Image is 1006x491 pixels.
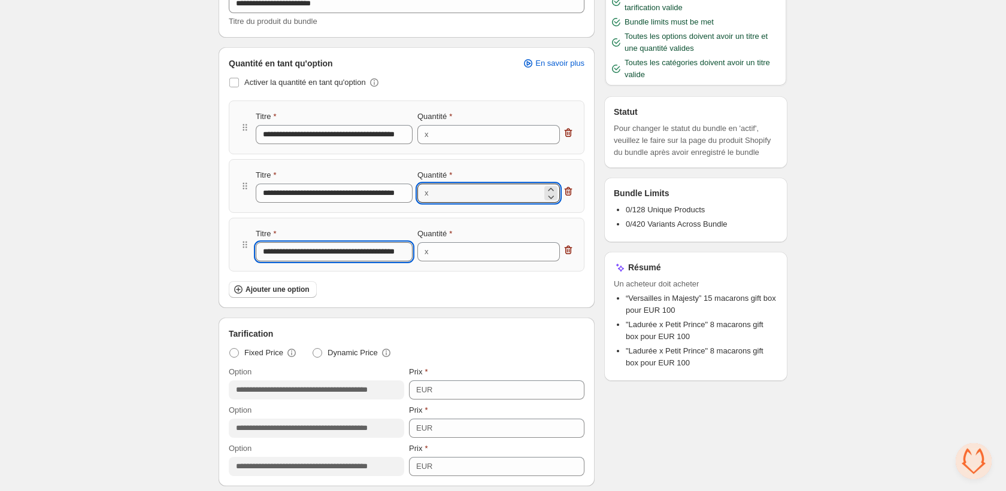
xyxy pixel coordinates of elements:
div: x [425,129,429,141]
label: Option [229,443,251,455]
li: "Ladurée x Petit Prince" 8 macarons gift box pour EUR 100 [626,319,778,343]
div: Open chat [956,443,992,479]
button: Ajouter une option [229,281,317,298]
li: "Ladurée x Petit Prince" 8 macarons gift box pour EUR 100 [626,345,778,369]
h3: Statut [614,106,638,118]
span: Quantité en tant qu'option [229,57,333,69]
label: Option [229,404,251,416]
span: Activer la quantité en tant qu'option [244,78,366,87]
span: Titre du produit du bundle [229,17,317,26]
label: Titre [256,228,277,240]
h3: Résumé [628,261,660,273]
div: EUR [416,422,432,434]
span: Pour changer le statut du bundle en 'actif', veuillez le faire sur la page du produit Shopify du ... [614,123,778,158]
div: x [425,187,429,199]
label: Prix [409,443,428,455]
label: Quantité [417,228,452,240]
label: Titre [256,169,277,181]
span: 0/420 Variants Across Bundle [626,219,728,228]
label: Quantité [417,111,452,123]
span: Un acheteur doit acheter [614,278,778,290]
h3: Bundle Limits [614,187,669,199]
span: Fixed Price [244,347,283,359]
span: En savoir plus [535,59,584,68]
label: Quantité [417,169,452,181]
span: Toutes les options doivent avoir un titre et une quantité valides [625,31,781,54]
span: Ajouter une option [246,285,310,294]
label: Prix [409,366,428,378]
div: EUR [416,384,432,396]
label: Titre [256,111,277,123]
div: x [425,246,429,258]
li: “Versailles in Majesty” 15 macarons gift box pour EUR 100 [626,292,778,316]
div: EUR [416,460,432,472]
a: En savoir plus [515,55,592,72]
span: Dynamic Price [328,347,378,359]
span: Toutes les catégories doivent avoir un titre valide [625,57,781,81]
span: Bundle limits must be met [625,16,714,28]
span: Tarification [229,328,273,340]
span: 0/128 Unique Products [626,205,705,214]
label: Option [229,366,251,378]
label: Prix [409,404,428,416]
